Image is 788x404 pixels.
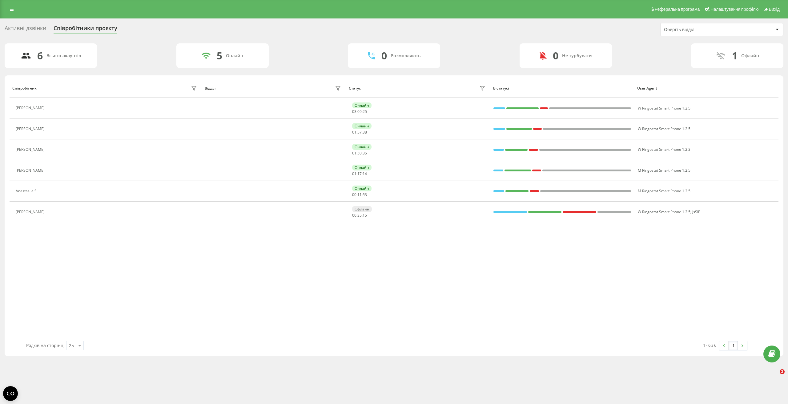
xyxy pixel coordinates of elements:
[780,369,785,374] span: 2
[352,130,367,134] div: : :
[352,186,372,191] div: Онлайн
[692,209,700,214] span: JsSIP
[769,7,780,12] span: Вихід
[767,369,782,384] iframe: Intercom live chat
[352,150,356,156] span: 01
[352,130,356,135] span: 01
[363,171,367,176] span: 14
[655,7,700,12] span: Реферальна програма
[638,188,690,194] span: M Ringostat Smart Phone 1.2.5
[357,171,362,176] span: 17
[352,213,367,218] div: : :
[205,86,215,90] div: Відділ
[352,144,372,150] div: Онлайн
[16,106,46,110] div: [PERSON_NAME]
[357,109,362,114] span: 09
[664,27,738,32] div: Оберіть відділ
[352,123,372,129] div: Онлайн
[363,109,367,114] span: 25
[381,50,387,62] div: 0
[352,165,372,170] div: Онлайн
[46,53,81,58] div: Всього акаунтів
[352,172,367,176] div: : :
[638,147,690,152] span: W Ringostat Smart Phone 1.2.3
[352,102,372,108] div: Онлайн
[553,50,558,62] div: 0
[741,53,759,58] div: Офлайн
[732,50,738,62] div: 1
[16,127,46,131] div: [PERSON_NAME]
[352,193,367,197] div: : :
[352,213,356,218] span: 00
[729,341,738,350] a: 1
[352,110,367,114] div: : :
[217,50,222,62] div: 5
[710,7,758,12] span: Налаштування профілю
[357,150,362,156] span: 50
[493,86,632,90] div: В статусі
[16,210,46,214] div: [PERSON_NAME]
[5,25,46,34] div: Активні дзвінки
[357,130,362,135] span: 57
[352,151,367,155] div: : :
[638,126,690,131] span: W Ringostat Smart Phone 1.2.5
[352,192,356,197] span: 00
[37,50,43,62] div: 6
[562,53,592,58] div: Не турбувати
[12,86,37,90] div: Співробітник
[54,25,117,34] div: Співробітники проєкту
[226,53,243,58] div: Онлайн
[363,192,367,197] span: 53
[638,209,690,214] span: W Ringostat Smart Phone 1.2.5
[352,206,372,212] div: Офлайн
[391,53,420,58] div: Розмовляють
[16,168,46,173] div: [PERSON_NAME]
[637,86,776,90] div: User Agent
[26,342,65,348] span: Рядків на сторінці
[363,213,367,218] span: 15
[69,342,74,349] div: 25
[16,147,46,152] div: [PERSON_NAME]
[638,168,690,173] span: M Ringostat Smart Phone 1.2.5
[16,189,38,193] div: Anastasiia S
[638,106,690,111] span: W Ringostat Smart Phone 1.2.5
[352,109,356,114] span: 03
[703,342,716,348] div: 1 - 6 з 6
[363,150,367,156] span: 35
[357,192,362,197] span: 11
[363,130,367,135] span: 38
[3,386,18,401] button: Open CMP widget
[352,171,356,176] span: 01
[349,86,361,90] div: Статус
[357,213,362,218] span: 35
